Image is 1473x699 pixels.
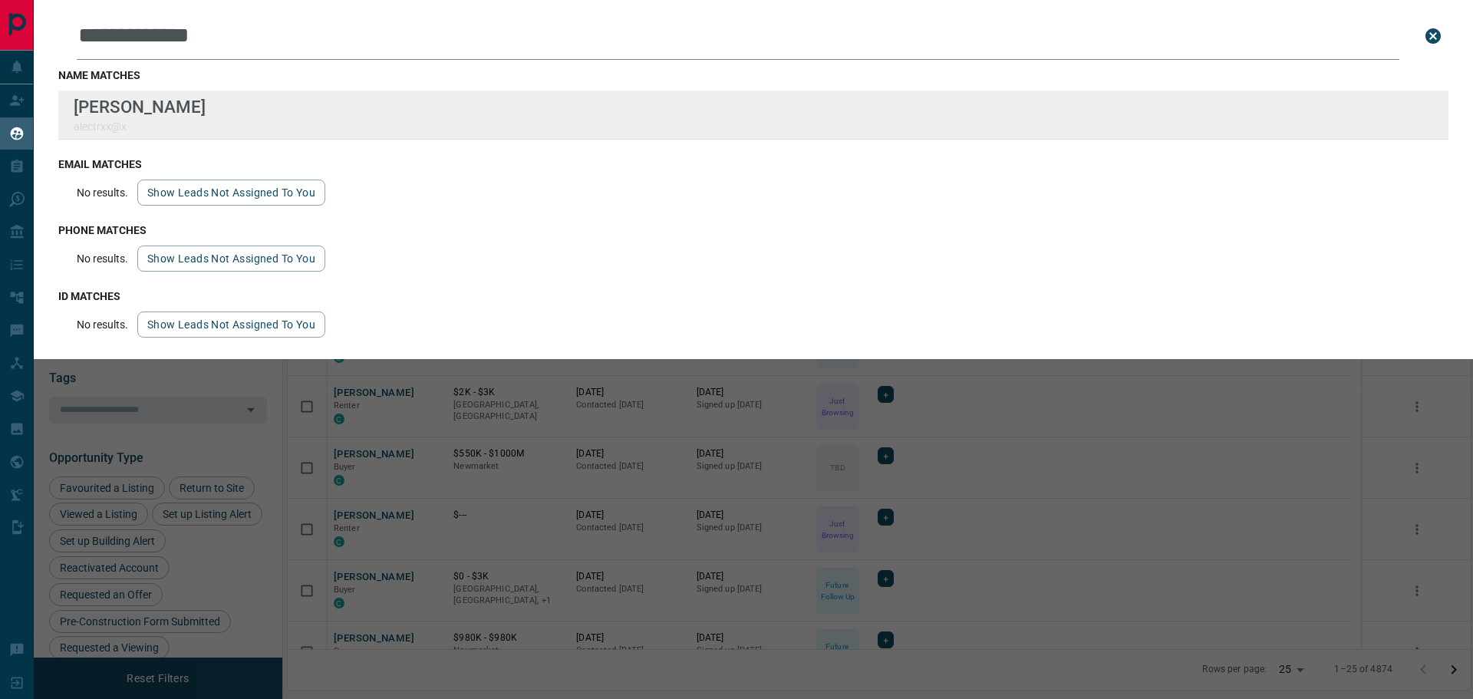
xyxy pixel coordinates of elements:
p: No results. [77,252,128,265]
button: show leads not assigned to you [137,246,325,272]
button: show leads not assigned to you [137,180,325,206]
p: No results. [77,186,128,199]
button: show leads not assigned to you [137,312,325,338]
h3: id matches [58,290,1448,302]
p: No results. [77,318,128,331]
h3: phone matches [58,224,1448,236]
p: [PERSON_NAME] [74,97,206,117]
h3: name matches [58,69,1448,81]
p: alectrxx@x [74,120,206,133]
button: close search bar [1418,21,1448,51]
h3: email matches [58,158,1448,170]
